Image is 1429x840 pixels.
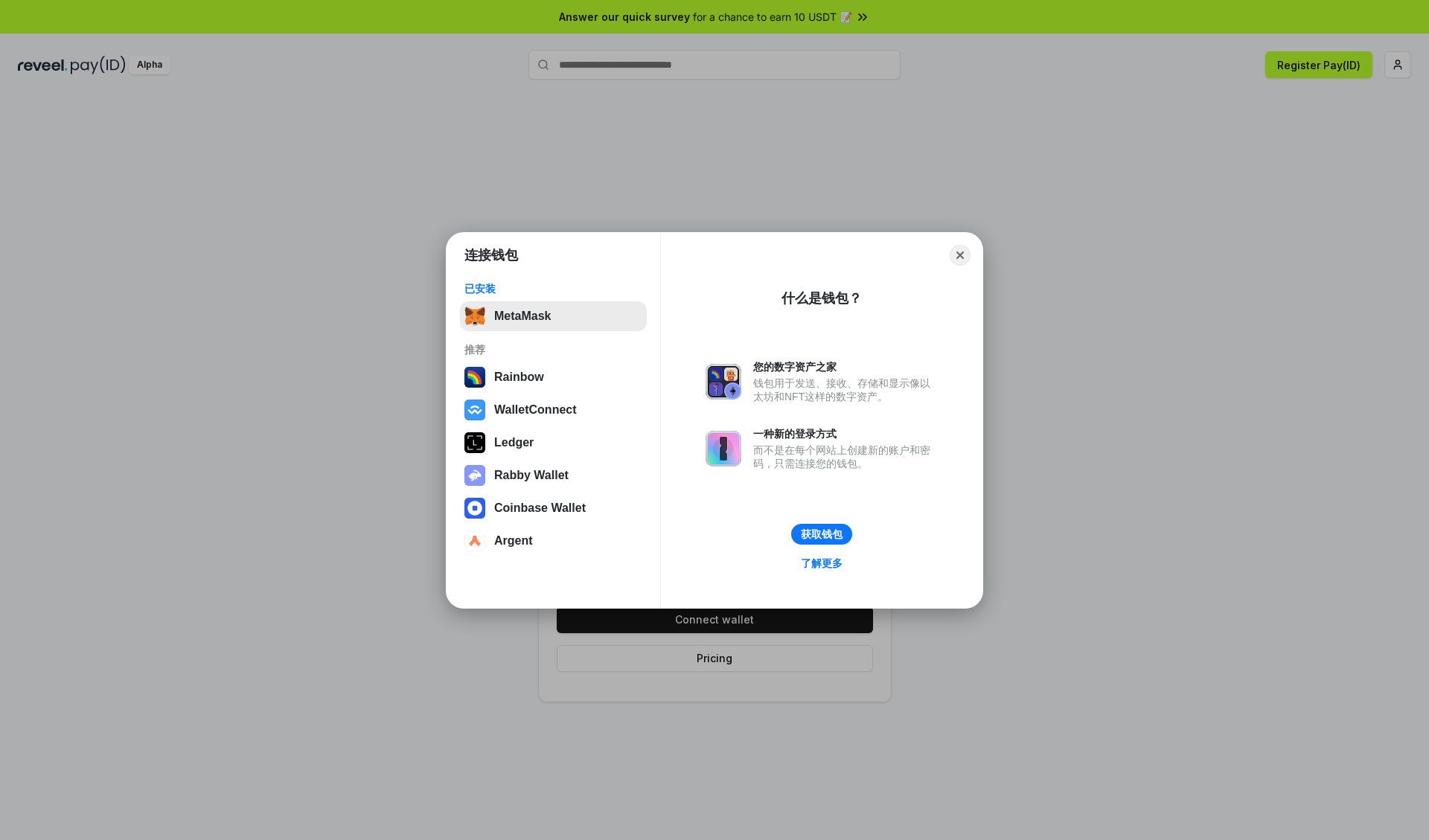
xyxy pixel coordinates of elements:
[753,427,938,440] div: 一种新的登录方式
[494,501,586,515] div: Coinbase Wallet
[460,428,647,458] button: Ledger
[460,395,647,425] button: WalletConnect
[464,498,485,519] img: svg+xml,%3Csvg%20width%3D%2228%22%20height%3D%2228%22%20viewBox%3D%220%200%2028%2028%22%20fill%3D...
[460,493,647,523] button: Coinbase Wallet
[464,282,642,295] div: 已安装
[464,306,485,327] img: svg+xml,%3Csvg%20fill%3D%22none%22%20height%3D%2233%22%20viewBox%3D%220%200%2035%2033%22%20width%...
[753,443,938,470] div: 而不是在每个网站上创建新的账户和密码，只需连接您的钱包。
[464,367,485,388] img: svg+xml,%3Csvg%20width%3D%22120%22%20height%3D%22120%22%20viewBox%3D%220%200%20120%20120%22%20fil...
[464,432,485,453] img: svg+xml,%3Csvg%20xmlns%3D%22http%3A%2F%2Fwww.w3.org%2F2000%2Fsvg%22%20width%3D%2228%22%20height%3...
[460,362,647,392] button: Rainbow
[792,554,851,573] a: 了解更多
[494,469,569,482] div: Rabby Wallet
[494,310,551,323] div: MetaMask
[460,461,647,490] button: Rabby Wallet
[494,436,534,449] div: Ledger
[801,528,843,541] div: 获取钱包
[494,534,533,548] div: Argent
[494,371,544,384] div: Rainbow
[464,343,642,356] div: 推荐
[464,400,485,420] img: svg+xml,%3Csvg%20width%3D%2228%22%20height%3D%2228%22%20viewBox%3D%220%200%2028%2028%22%20fill%3D...
[460,301,647,331] button: MetaMask
[464,465,485,486] img: svg+xml,%3Csvg%20xmlns%3D%22http%3A%2F%2Fwww.w3.org%2F2000%2Fsvg%22%20fill%3D%22none%22%20viewBox...
[753,360,938,373] div: 您的数字资产之家
[464,246,518,264] h1: 连接钱包
[464,530,485,551] img: svg+xml,%3Csvg%20width%3D%2228%22%20height%3D%2228%22%20viewBox%3D%220%200%2028%2028%22%20fill%3D...
[801,557,843,570] div: 了解更多
[753,376,938,403] div: 钱包用于发送、接收、存储和显示像以太坊和NFT这样的数字资产。
[791,524,852,545] button: 获取钱包
[950,245,971,266] button: Close
[781,289,862,307] div: 什么是钱包？
[494,403,577,417] div: WalletConnect
[460,526,647,556] button: Argent
[706,431,741,467] img: svg+xml,%3Csvg%20xmlns%3D%22http%3A%2F%2Fwww.w3.org%2F2000%2Fsvg%22%20fill%3D%22none%22%20viewBox...
[706,364,741,400] img: svg+xml,%3Csvg%20xmlns%3D%22http%3A%2F%2Fwww.w3.org%2F2000%2Fsvg%22%20fill%3D%22none%22%20viewBox...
